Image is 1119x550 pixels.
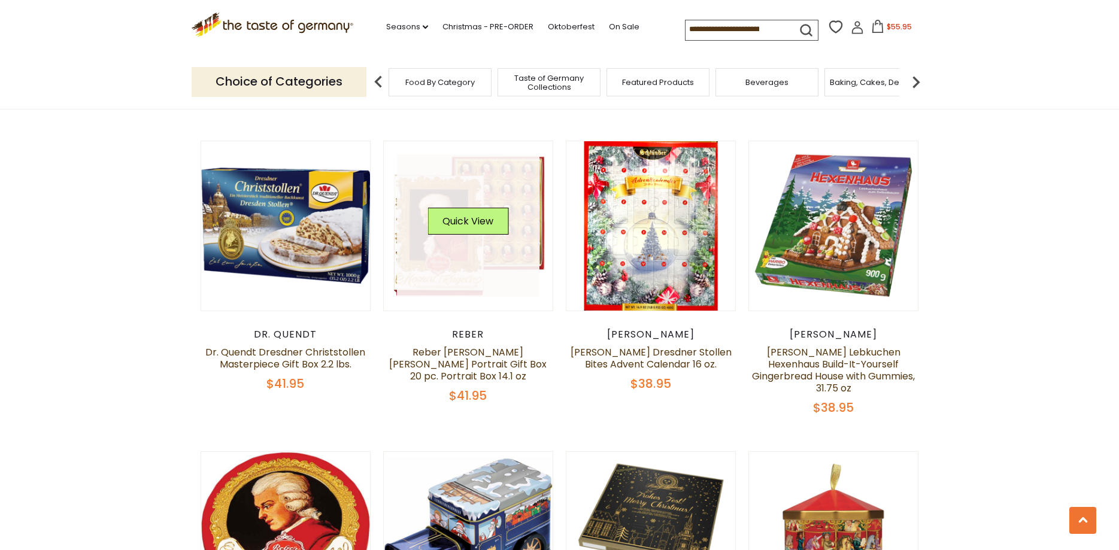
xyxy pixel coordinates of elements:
[866,20,917,38] button: $55.95
[566,329,736,341] div: [PERSON_NAME]
[748,329,919,341] div: [PERSON_NAME]
[830,78,923,87] a: Baking, Cakes, Desserts
[389,345,547,383] a: Reber [PERSON_NAME] [PERSON_NAME] Portrait Gift Box 20 pc. Portrait Box 14.1 oz
[383,329,554,341] div: Reber
[384,141,553,311] img: Reber Mozart Kugel Portrait Gift Box 20 pc. Portrait Box 14.1 oz
[192,67,366,96] p: Choice of Categories
[205,345,365,371] a: Dr. Quendt Dresdner Christstollen Masterpiece Gift Box 2.2 lbs.
[201,329,371,341] div: Dr. Quendt
[266,375,304,392] span: $41.95
[622,78,694,87] a: Featured Products
[745,78,789,87] a: Beverages
[427,208,508,235] button: Quick View
[904,70,928,94] img: next arrow
[566,141,736,311] img: Schluender Dresdner Stollen Bites Advent Calendar 16 oz.
[749,141,918,311] img: Weiss Lebkuchen Hexenhaus Build-It-Yourself Gingerbread House with Gummies, 31.75 oz
[548,20,595,34] a: Oktoberfest
[386,20,428,34] a: Seasons
[609,20,639,34] a: On Sale
[887,22,912,32] span: $55.95
[449,387,487,404] span: $41.95
[501,74,597,92] a: Taste of Germany Collections
[201,141,371,311] img: Dr. Quendt Dresdner Christstollen Masterpiece Gift Box 2.2 lbs.
[405,78,475,87] a: Food By Category
[630,375,671,392] span: $38.95
[813,399,854,416] span: $38.95
[442,20,533,34] a: Christmas - PRE-ORDER
[752,345,915,395] a: [PERSON_NAME] Lebkuchen Hexenhaus Build-It-Yourself Gingerbread House with Gummies, 31.75 oz
[571,345,732,371] a: [PERSON_NAME] Dresdner Stollen Bites Advent Calendar 16 oz.
[366,70,390,94] img: previous arrow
